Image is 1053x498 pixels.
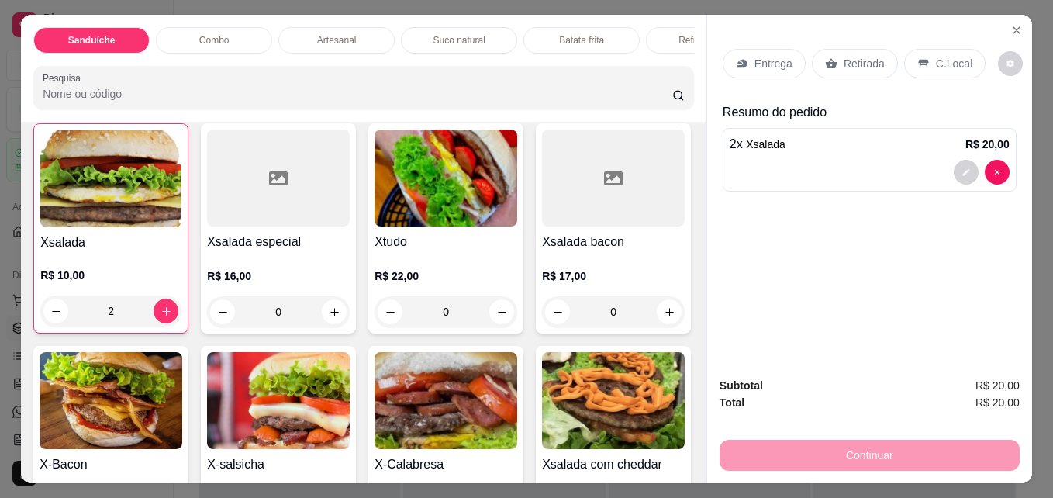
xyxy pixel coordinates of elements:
[746,138,785,150] span: Xsalada
[207,233,350,251] h4: Xsalada especial
[985,160,1010,185] button: decrease-product-quantity
[154,299,178,323] button: increase-product-quantity
[720,379,763,392] strong: Subtotal
[199,34,230,47] p: Combo
[545,299,570,324] button: decrease-product-quantity
[322,299,347,324] button: increase-product-quantity
[40,352,182,449] img: product-image
[207,455,350,474] h4: X-salsicha
[43,299,68,323] button: decrease-product-quantity
[375,455,517,474] h4: X-Calabresa
[542,233,685,251] h4: Xsalada bacon
[40,233,181,252] h4: Xsalada
[657,299,682,324] button: increase-product-quantity
[207,352,350,449] img: product-image
[68,34,116,47] p: Sanduíche
[542,352,685,449] img: product-image
[489,299,514,324] button: increase-product-quantity
[210,299,235,324] button: decrease-product-quantity
[40,455,182,474] h4: X-Bacon
[559,34,604,47] p: Batata frita
[998,51,1023,76] button: decrease-product-quantity
[844,56,885,71] p: Retirada
[43,86,672,102] input: Pesquisa
[936,56,972,71] p: C.Local
[954,160,979,185] button: decrease-product-quantity
[317,34,357,47] p: Artesanal
[43,71,86,85] label: Pesquisa
[720,396,744,409] strong: Total
[678,34,730,47] p: Refrigerante
[542,455,685,474] h4: Xsalada com cheddar
[375,130,517,227] img: product-image
[730,135,785,154] p: 2 x
[723,103,1017,122] p: Resumo do pedido
[1004,18,1029,43] button: Close
[754,56,792,71] p: Entrega
[207,268,350,284] p: R$ 16,00
[965,137,1010,152] p: R$ 20,00
[375,268,517,284] p: R$ 22,00
[375,352,517,449] img: product-image
[378,299,402,324] button: decrease-product-quantity
[975,377,1020,394] span: R$ 20,00
[375,233,517,251] h4: Xtudo
[433,34,485,47] p: Suco natural
[542,268,685,284] p: R$ 17,00
[40,130,181,227] img: product-image
[975,394,1020,411] span: R$ 20,00
[40,268,181,283] p: R$ 10,00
